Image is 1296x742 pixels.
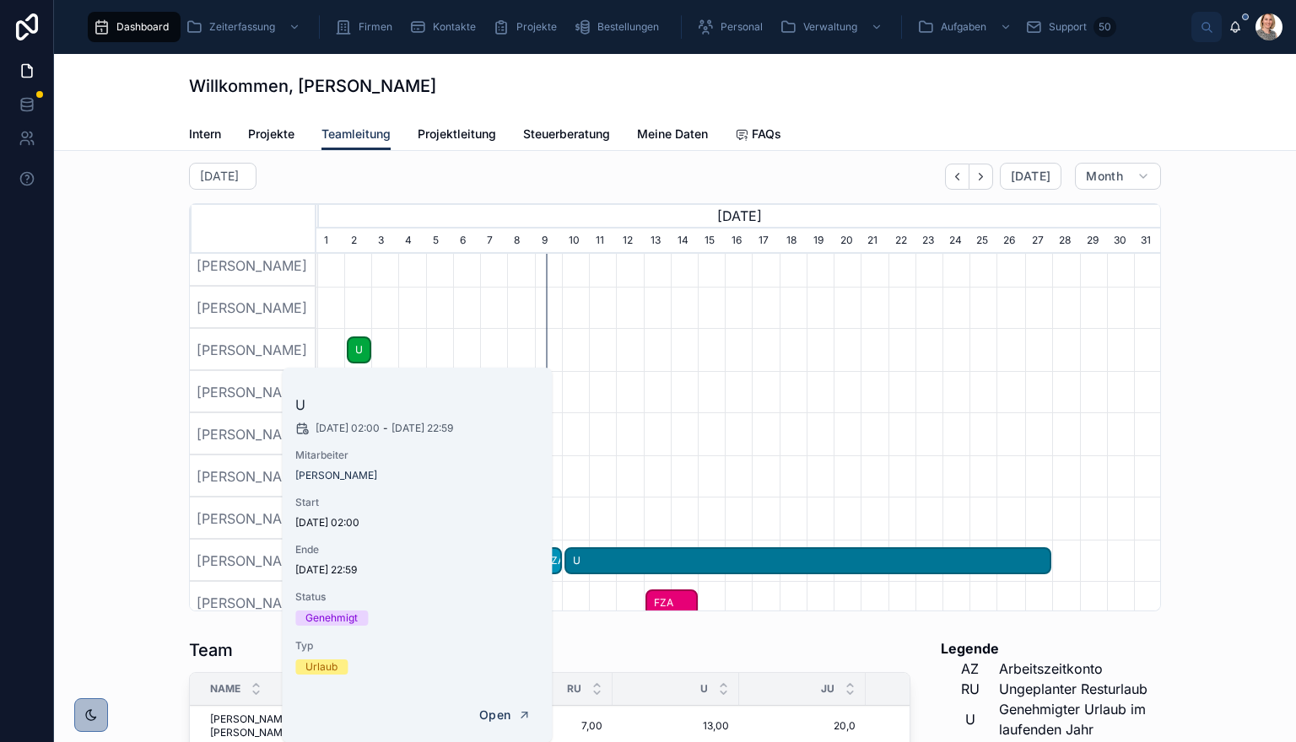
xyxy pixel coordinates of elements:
span: [PERSON_NAME] [295,469,377,482]
td: Genehmigter Urlaub im laufenden Jahr [999,699,1161,739]
h2: [DATE] [200,168,239,185]
span: Projekte [516,20,557,34]
div: 4 [398,229,425,254]
span: Firmen [359,20,392,34]
a: Teamleitung [321,119,391,151]
span: Aufgaben [941,20,986,34]
div: [PERSON_NAME] [PERSON_NAME] [190,413,316,455]
span: Start [295,496,538,509]
span: [DATE] 02:00 [316,422,380,435]
div: 22 [888,229,915,254]
td: RU [941,679,999,699]
span: Month [1086,169,1123,184]
div: 50 [1093,17,1116,37]
h2: U [295,395,538,415]
td: AZ [941,659,999,679]
div: 6 [453,229,480,254]
span: U [348,336,370,364]
div: 8 [507,229,534,254]
span: Zeiterfassung [209,20,275,34]
a: Projektleitung [418,119,496,153]
span: Support [1049,20,1087,34]
div: Urlaub [305,659,337,675]
a: Aufgaben [912,12,1020,42]
div: 27 [1025,229,1052,254]
div: 11 [589,229,616,254]
span: Projekte [248,126,294,142]
div: 31 [1134,229,1161,254]
span: Dashboard [116,20,169,34]
div: 5 [426,229,453,254]
span: U [700,682,708,696]
div: 19 [807,229,834,254]
div: 29 [1080,229,1107,254]
div: [DATE] [317,203,1161,229]
div: 12 [616,229,643,254]
span: U [566,547,1050,575]
td: U [941,699,999,739]
a: 0,0 [876,719,982,733]
div: scrollable content [81,8,1191,46]
a: 20,0 [749,719,856,733]
div: [PERSON_NAME] [190,287,316,329]
div: [PERSON_NAME] [190,329,316,371]
div: [PERSON_NAME] [190,540,316,582]
div: 2 [344,229,371,254]
span: FAQs [752,126,781,142]
th: Legende [941,638,999,659]
div: 17 [752,229,779,254]
div: [PERSON_NAME] [190,371,316,413]
div: 7 [480,229,507,254]
a: [PERSON_NAME] [PERSON_NAME] [210,712,349,739]
span: - [383,422,388,435]
h1: Team [189,638,233,662]
span: Typ [295,639,538,653]
a: Zeiterfassung [181,12,309,42]
div: 18 [780,229,807,254]
div: 20 [834,229,861,254]
span: Status [295,590,538,604]
a: Dashboard [88,12,181,42]
span: [DATE] 22:59 [391,422,453,435]
a: Firmen [330,12,404,42]
span: Projektleitung [418,126,496,142]
span: Steuerberatung [523,126,610,142]
a: Kontakte [404,12,488,42]
a: Personal [692,12,775,42]
div: 15 [698,229,725,254]
h1: Willkommen, [PERSON_NAME] [189,74,436,98]
div: 10 [562,229,589,254]
button: Open [468,702,542,729]
div: 23 [915,229,942,254]
span: Teamleitung [321,126,391,142]
td: Arbeitszeitkonto [999,659,1161,679]
a: Bestellungen [569,12,671,42]
div: [PERSON_NAME] [190,497,316,540]
div: 1 [317,229,344,254]
div: U [564,547,1051,575]
span: Kontakte [433,20,476,34]
div: [PERSON_NAME] [190,245,316,287]
span: JU [821,682,834,696]
td: Ungeplanter Resturlaub [999,679,1161,699]
a: Support50 [1020,12,1121,42]
button: [DATE] [1000,163,1061,190]
span: FZA [647,589,696,617]
a: Verwaltung [775,12,891,42]
div: [PERSON_NAME] [190,582,316,624]
div: 30 [1107,229,1134,254]
span: [DATE] 22:59 [295,563,538,577]
span: [DATE] 02:00 [295,516,538,530]
div: Genehmigt [305,610,358,626]
div: FZA [645,589,698,617]
a: 13,00 [623,719,729,733]
div: 28 [1052,229,1079,254]
span: Personal [721,20,763,34]
a: Intern [189,119,221,153]
span: Name [210,682,240,696]
span: Bestellungen [597,20,659,34]
div: 14 [671,229,698,254]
